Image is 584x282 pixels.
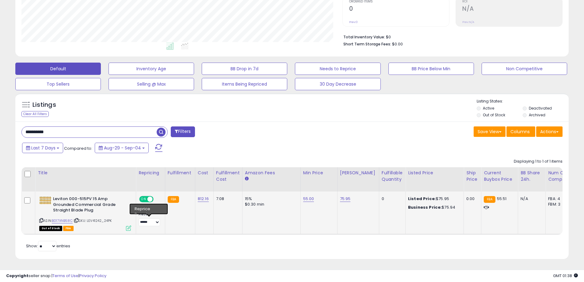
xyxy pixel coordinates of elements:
label: Deactivated [529,106,552,111]
a: 75.95 [340,196,351,202]
div: Min Price [303,170,335,176]
small: Prev: 0 [349,20,358,24]
span: Compared to: [64,145,92,151]
button: Top Sellers [15,78,101,90]
small: FBA [484,196,495,203]
a: B017XNB58C [52,218,73,223]
div: Ship Price [466,170,479,183]
p: Listing States: [477,99,569,104]
button: Items Being Repriced [202,78,287,90]
div: [PERSON_NAME] [340,170,376,176]
div: $0.30 min [245,202,296,207]
strong: Copyright [6,273,29,279]
span: 2025-09-14 01:38 GMT [553,273,578,279]
div: ASIN: [39,196,131,230]
div: N/A [521,196,541,202]
img: 51LbO9IobxL._SL40_.jpg [39,196,52,205]
li: $0 [343,33,558,40]
div: Num of Comp. [548,170,571,183]
div: $75.94 [408,205,459,210]
div: Repricing [139,170,162,176]
a: Terms of Use [52,273,78,279]
button: Selling @ Max [109,78,194,90]
a: Privacy Policy [79,273,106,279]
small: FBA [168,196,179,203]
small: Prev: N/A [462,20,474,24]
button: BB Drop in 7d [202,63,287,75]
div: Amazon Fees [245,170,298,176]
button: Aug-29 - Sep-04 [95,143,149,153]
span: $0.00 [392,41,403,47]
span: | SKU: LEV41242_24PK [74,218,112,223]
div: Current Buybox Price [484,170,515,183]
div: Clear All Filters [21,111,49,117]
a: 55.00 [303,196,314,202]
a: 812.16 [198,196,209,202]
div: seller snap | | [6,273,106,279]
span: FBA [63,226,74,231]
span: All listings that are currently out of stock and unavailable for purchase on Amazon [39,226,62,231]
div: $75.95 [408,196,459,202]
div: Win BuyBox [139,206,160,211]
h5: Listings [32,101,56,109]
span: Aug-29 - Sep-04 [104,145,141,151]
button: Actions [536,126,563,137]
b: Short Term Storage Fees: [343,41,391,47]
div: Preset: [139,212,160,226]
div: Listed Price [408,170,461,176]
span: Columns [510,129,530,135]
div: Fulfillment Cost [216,170,240,183]
button: BB Price Below Min [388,63,474,75]
span: OFF [153,197,162,202]
button: Non Competitive [482,63,567,75]
label: Out of Stock [483,112,505,118]
button: Save View [474,126,506,137]
button: Filters [171,126,195,137]
div: 15% [245,196,296,202]
button: Last 7 Days [22,143,63,153]
div: Fulfillment [168,170,193,176]
button: Inventory Age [109,63,194,75]
label: Archived [529,112,545,118]
h2: 0 [349,5,449,14]
div: FBM: 3 [548,202,568,207]
h2: N/A [462,5,562,14]
div: Fulfillable Quantity [382,170,403,183]
span: Last 7 Days [31,145,55,151]
button: Columns [506,126,535,137]
button: Default [15,63,101,75]
b: Total Inventory Value: [343,34,385,40]
span: ON [140,197,147,202]
div: 0.00 [466,196,476,202]
small: Amazon Fees. [245,176,249,182]
div: Title [38,170,133,176]
label: Active [483,106,494,111]
b: Leviton 000-515PV 15 Amp Grounded Commercial Grade Straight Blade Plug [53,196,128,215]
div: BB Share 24h. [521,170,543,183]
div: Displaying 1 to 1 of 1 items [514,159,563,164]
div: Cost [198,170,211,176]
button: Needs to Reprice [295,63,380,75]
div: 7.08 [216,196,238,202]
b: Listed Price: [408,196,436,202]
span: Show: entries [26,243,70,249]
button: 30 Day Decrease [295,78,380,90]
b: Business Price: [408,204,442,210]
div: FBA: 4 [548,196,568,202]
div: 0 [382,196,401,202]
span: 55.51 [497,196,507,202]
